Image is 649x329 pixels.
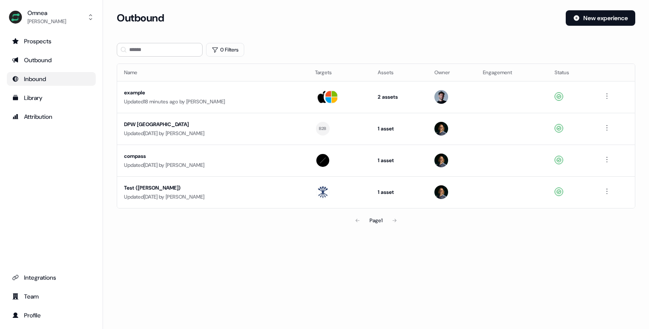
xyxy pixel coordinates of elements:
img: Nick [434,122,448,136]
th: Engagement [476,64,548,81]
button: New experience [566,10,635,26]
th: Assets [371,64,428,81]
div: Omnea [27,9,66,17]
div: 1 asset [378,188,421,196]
div: Integrations [12,273,91,282]
div: compass [124,152,286,160]
button: 0 Filters [206,43,244,57]
a: Go to attribution [7,110,96,124]
div: B2B [319,125,327,133]
div: Test ([PERSON_NAME]) [124,184,286,192]
div: Updated [DATE] by [PERSON_NAME] [124,129,301,138]
th: Status [548,64,595,81]
a: Go to prospects [7,34,96,48]
div: Page 1 [370,216,382,225]
button: Omnea[PERSON_NAME] [7,7,96,27]
a: Go to outbound experience [7,53,96,67]
a: Go to templates [7,91,96,105]
div: Updated 18 minutes ago by [PERSON_NAME] [124,97,301,106]
img: Patrick [434,90,448,104]
a: Go to Inbound [7,72,96,86]
th: Name [117,64,308,81]
div: DPW [GEOGRAPHIC_DATA] [124,120,286,129]
div: Inbound [12,75,91,83]
div: Profile [12,311,91,320]
a: Go to integrations [7,271,96,284]
div: Updated [DATE] by [PERSON_NAME] [124,193,301,201]
img: Nick [434,185,448,199]
div: 1 asset [378,156,421,165]
div: 1 asset [378,124,421,133]
div: Team [12,292,91,301]
div: [PERSON_NAME] [27,17,66,26]
th: Owner [428,64,476,81]
h3: Outbound [117,12,164,24]
div: Outbound [12,56,91,64]
a: Go to profile [7,308,96,322]
img: Nick [434,154,448,167]
div: Prospects [12,37,91,45]
div: Library [12,94,91,102]
div: example [124,88,286,97]
a: Go to team [7,290,96,303]
div: Attribution [12,112,91,121]
div: 2 assets [378,93,421,101]
th: Targets [308,64,371,81]
div: Updated [DATE] by [PERSON_NAME] [124,161,301,169]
